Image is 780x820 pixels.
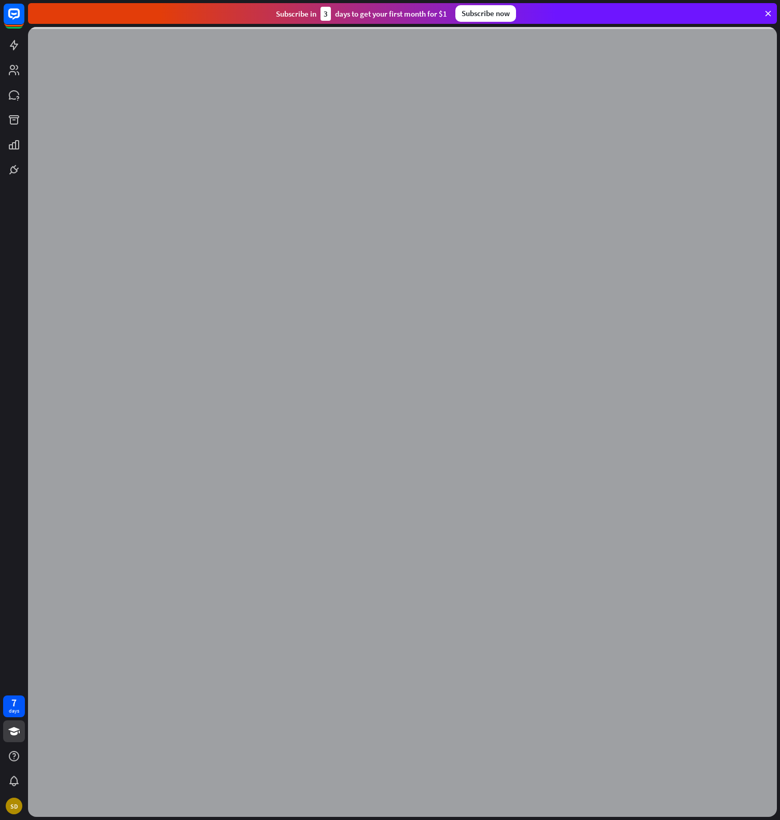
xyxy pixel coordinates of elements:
[455,5,516,22] div: Subscribe now
[321,7,331,21] div: 3
[276,7,447,21] div: Subscribe in days to get your first month for $1
[11,698,17,707] div: 7
[9,707,19,715] div: days
[6,798,22,814] div: SD
[3,695,25,717] a: 7 days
